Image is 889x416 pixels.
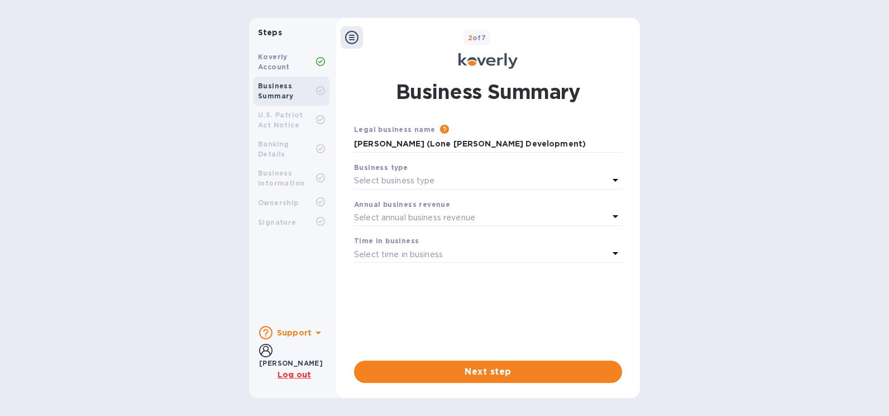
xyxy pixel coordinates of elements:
p: Select annual business revenue [354,212,475,224]
b: Koverly Account [258,53,290,71]
p: Select time in business [354,249,443,261]
b: [PERSON_NAME] [259,359,323,367]
b: Support [277,328,312,337]
span: Next step [363,365,613,379]
p: Select business type [354,175,435,187]
input: Enter legal business name [354,136,622,153]
b: Annual business revenue [354,200,450,209]
b: Legal business name [354,125,436,134]
b: Signature [258,218,297,226]
b: Business type [354,163,408,172]
u: Log out [278,370,311,379]
b: Banking Details [258,140,289,158]
b: Ownership [258,198,299,207]
b: Time in business [354,237,419,245]
b: Business Information [258,169,305,187]
b: of 7 [468,34,486,42]
b: Business Summary [258,82,294,100]
button: Next step [354,361,622,383]
b: Steps [258,28,282,37]
span: 2 [468,34,472,42]
h1: Business Summary [396,78,580,106]
b: U.S. Patriot Act Notice [258,111,303,129]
